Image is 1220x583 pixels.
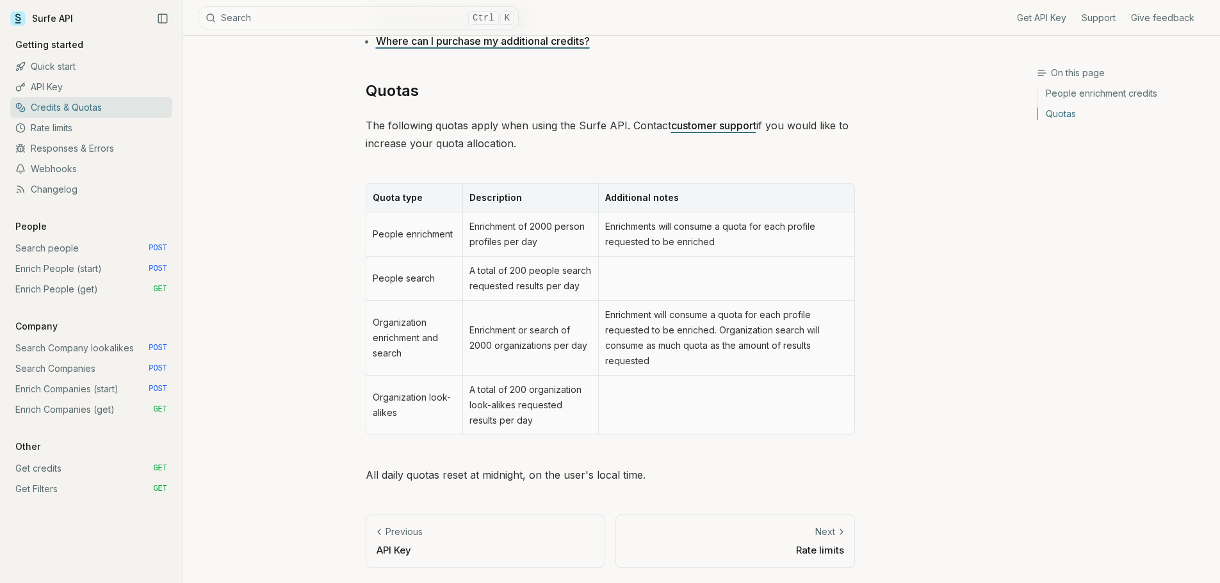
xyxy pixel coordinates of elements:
[10,118,172,138] a: Rate limits
[149,384,167,394] span: POST
[462,212,598,257] td: Enrichment of 2000 person profiles per day
[153,284,167,294] span: GET
[598,301,854,376] td: Enrichment will consume a quota for each profile requested to be enriched. Organization search wi...
[366,81,419,101] a: Quotas
[366,184,463,212] th: Quota type
[10,338,172,358] a: Search Company lookalikes POST
[10,238,172,259] a: Search people POST
[10,38,88,51] p: Getting started
[10,56,172,77] a: Quick start
[10,320,63,333] p: Company
[377,543,594,557] p: API Key
[10,279,172,299] a: Enrich People (get) GET
[10,458,172,479] a: Get credits GET
[10,9,73,28] a: Surfe API
[598,212,854,257] td: Enrichments will consume a quota for each profile requested to be enriched
[671,119,756,132] a: customer support
[10,259,172,279] a: Enrich People (start) POST
[366,515,605,568] a: PreviousAPI Key
[10,77,172,97] a: API Key
[153,404,167,415] span: GET
[10,138,172,159] a: Responses & Errors
[1017,12,1066,24] a: Get API Key
[366,212,463,257] td: People enrichment
[366,116,855,152] p: The following quotas apply when using the Surfe API. Contact if you would like to increase your q...
[462,376,598,435] td: A total of 200 organization look-alikes requested results per day
[366,257,463,301] td: People search
[10,479,172,499] a: Get Filters GET
[366,376,463,435] td: Organization look-alikes
[1038,104,1210,120] a: Quotas
[149,343,167,353] span: POST
[153,463,167,474] span: GET
[10,399,172,420] a: Enrich Companies (get) GET
[199,6,519,29] button: SearchCtrlK
[626,543,844,557] p: Rate limits
[500,11,514,25] kbd: K
[386,525,423,538] p: Previous
[366,301,463,376] td: Organization enrichment and search
[149,243,167,253] span: POST
[10,220,52,233] p: People
[468,11,499,25] kbd: Ctrl
[153,9,172,28] button: Collapse Sidebar
[376,35,590,47] a: Where can I purchase my additional credits?
[615,515,855,568] a: NextRate limits
[366,466,855,484] p: All daily quotas reset at midnight, on the user's local time.
[462,184,598,212] th: Description
[1131,12,1194,24] a: Give feedback
[10,379,172,399] a: Enrich Companies (start) POST
[462,301,598,376] td: Enrichment or search of 2000 organizations per day
[153,484,167,494] span: GET
[10,440,45,453] p: Other
[10,159,172,179] a: Webhooks
[10,179,172,200] a: Changelog
[815,525,835,538] p: Next
[149,363,167,374] span: POST
[10,358,172,379] a: Search Companies POST
[1037,67,1210,79] h3: On this page
[462,257,598,301] td: A total of 200 people search requested results per day
[598,184,854,212] th: Additional notes
[10,97,172,118] a: Credits & Quotas
[1082,12,1116,24] a: Support
[149,264,167,274] span: POST
[1038,87,1210,104] a: People enrichment credits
